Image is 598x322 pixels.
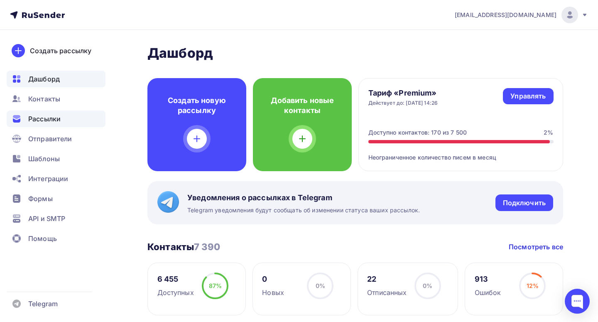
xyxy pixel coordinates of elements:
span: Контакты [28,94,60,104]
div: 913 [475,274,501,284]
h3: Контакты [147,241,220,253]
h2: Дашборд [147,45,563,61]
span: Telegram [28,299,58,309]
div: Управлять [510,91,546,101]
span: Рассылки [28,114,61,124]
span: Уведомления о рассылках в Telegram [187,193,420,203]
span: API и SMTP [28,214,65,224]
a: Дашборд [7,71,105,87]
span: 12% [527,282,539,289]
span: Интеграции [28,174,68,184]
a: Посмотреть все [509,242,563,252]
span: Дашборд [28,74,60,84]
h4: Создать новую рассылку [161,96,233,116]
div: Новых [262,288,284,297]
a: Формы [7,190,105,207]
span: Шаблоны [28,154,60,164]
div: Неограниченное количество писем в месяц [368,143,554,162]
span: 0% [423,282,432,289]
a: Контакты [7,91,105,107]
span: 7 390 [194,241,220,252]
div: 0 [262,274,284,284]
span: Отправители [28,134,72,144]
a: [EMAIL_ADDRESS][DOMAIN_NAME] [455,7,588,23]
span: Telegram уведомления будут сообщать об изменении статуса ваших рассылок. [187,206,420,214]
span: 87% [209,282,222,289]
div: Создать рассылку [30,46,91,56]
div: Действует до: [DATE] 14:26 [368,100,438,106]
div: Отписанных [367,288,407,297]
div: Доступно контактов: 170 из 7 500 [368,128,467,137]
div: Доступных [157,288,194,297]
div: 22 [367,274,407,284]
span: Формы [28,194,53,204]
span: [EMAIL_ADDRESS][DOMAIN_NAME] [455,11,556,19]
h4: Добавить новые контакты [266,96,338,116]
span: 0% [316,282,325,289]
a: Шаблоны [7,150,105,167]
div: 6 455 [157,274,194,284]
a: Рассылки [7,111,105,127]
a: Отправители [7,130,105,147]
h4: Тариф «Premium» [368,88,438,98]
span: Помощь [28,234,57,243]
div: 2% [544,128,553,137]
div: Ошибок [475,288,501,297]
div: Подключить [503,198,546,208]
